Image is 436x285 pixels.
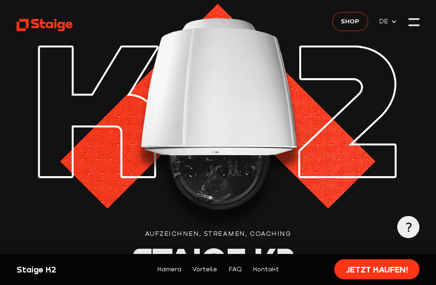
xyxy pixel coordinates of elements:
[228,264,242,274] a: FAQ
[379,17,391,26] span: DE
[334,259,419,279] a: Jetzt kaufen!
[192,264,217,274] a: Vorteile
[157,264,181,274] a: Kamera
[332,12,368,31] a: Shop
[253,264,279,274] a: Kontakt
[341,17,359,26] span: Shop
[17,229,419,239] div: Aufzeichnen, Streamen, Coaching
[17,264,111,275] div: Staige K2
